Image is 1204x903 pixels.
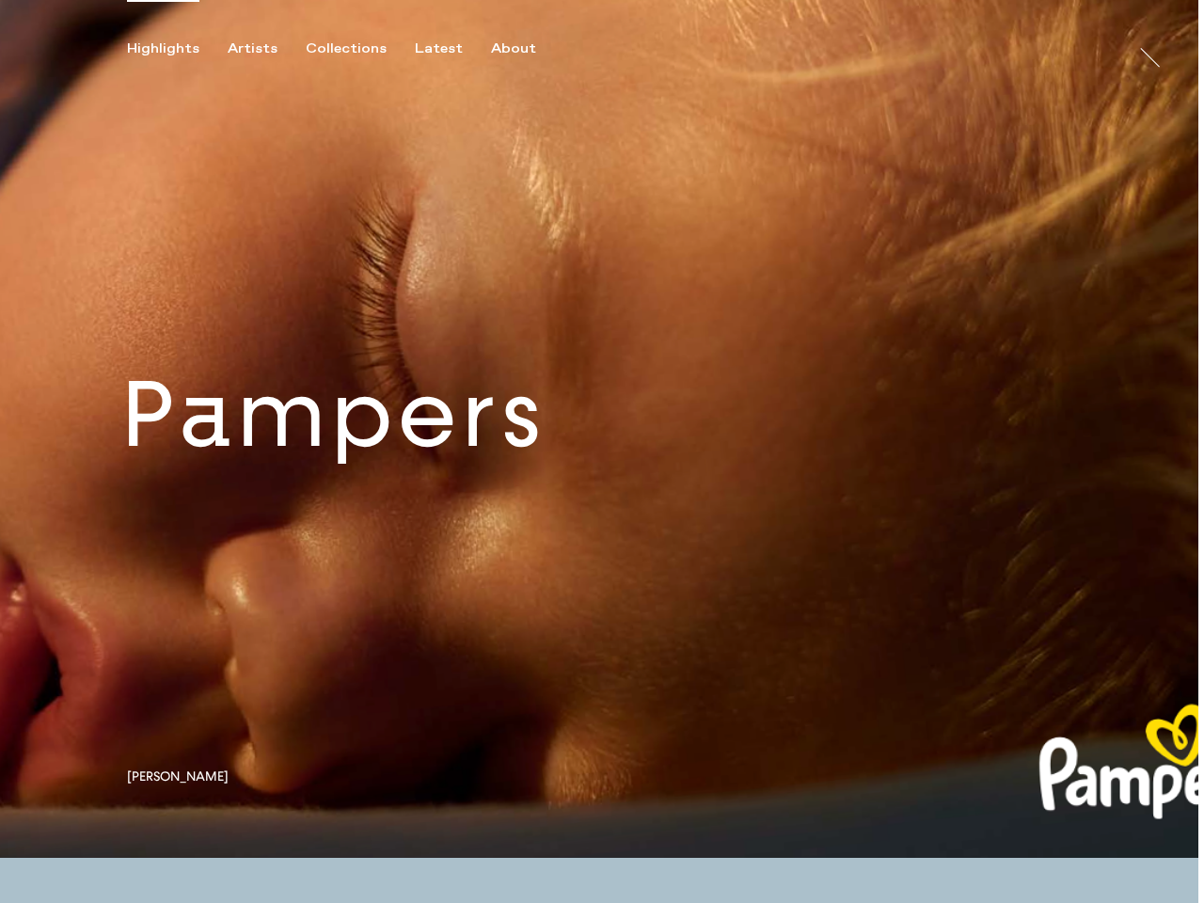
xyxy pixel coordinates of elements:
[306,40,415,57] button: Collections
[127,40,228,57] button: Highlights
[415,40,463,57] div: Latest
[228,40,277,57] div: Artists
[415,40,491,57] button: Latest
[491,40,564,57] button: About
[306,40,387,57] div: Collections
[491,40,536,57] div: About
[127,40,199,57] div: Highlights
[228,40,306,57] button: Artists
